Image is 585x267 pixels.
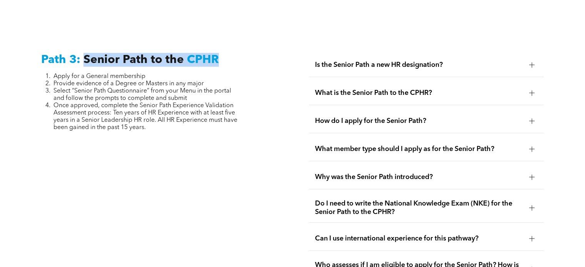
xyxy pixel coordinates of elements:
[53,73,145,80] span: Apply for a General membership
[315,234,523,243] span: Can I use international experience for this pathway?
[53,81,204,87] span: Provide evidence of a Degree or Masters in any major
[315,145,523,153] span: What member type should I apply as for the Senior Path?
[83,54,184,66] span: Senior Path to the
[315,61,523,69] span: Is the Senior Path a new HR designation?
[315,199,523,216] span: Do I need to write the National Knowledge Exam (NKE) for the Senior Path to the CPHR?
[53,103,237,131] span: Once approved, complete the Senior Path Experience Validation Assessment process: Ten years of HR...
[315,173,523,181] span: Why was the Senior Path introduced?
[187,54,219,66] span: CPHR
[315,117,523,125] span: How do I apply for the Senior Path?
[315,89,523,97] span: What is the Senior Path to the CPHR?
[53,88,231,101] span: Select “Senior Path Questionnaire” from your Menu in the portal and follow the prompts to complet...
[41,54,80,66] span: Path 3:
